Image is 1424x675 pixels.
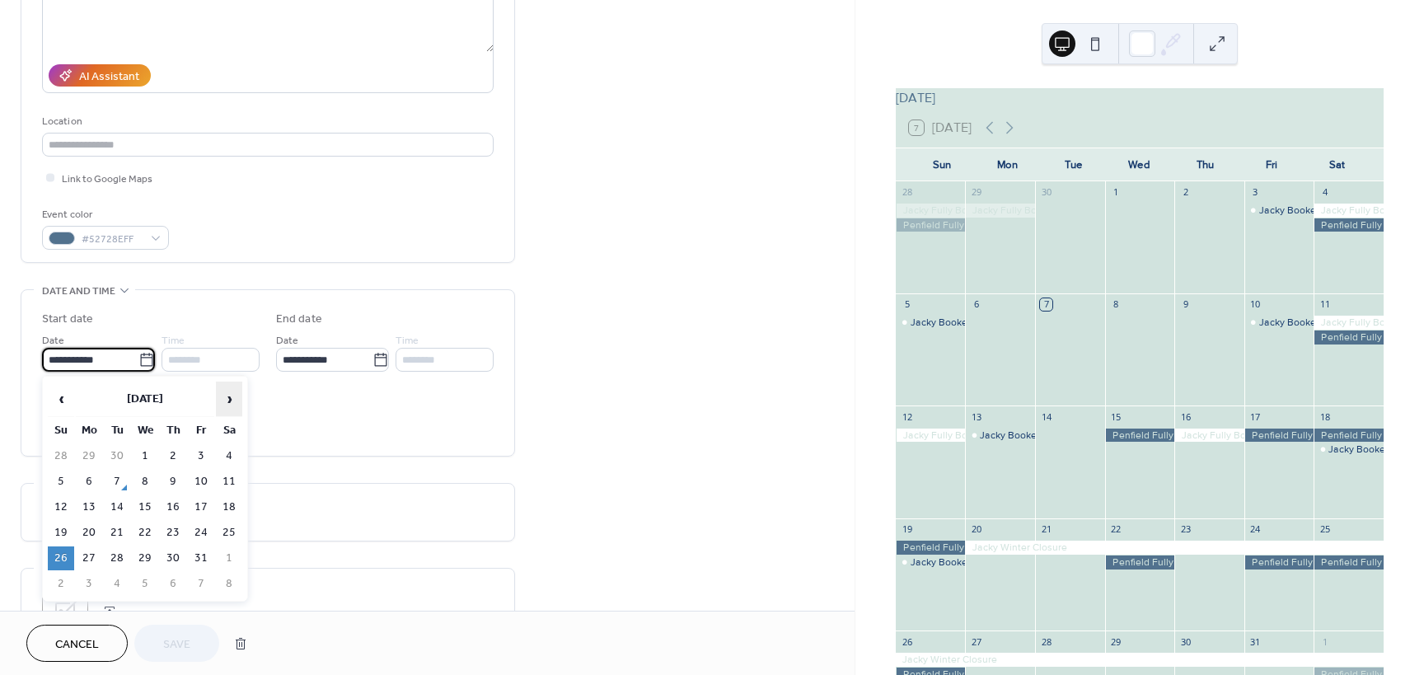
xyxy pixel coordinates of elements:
td: 6 [160,572,186,596]
td: 13 [76,495,102,519]
div: Penfield Fully Booked [896,541,966,555]
span: › [217,382,241,415]
td: 3 [188,444,214,468]
div: Penfield Fully Booked [1314,555,1384,570]
div: Event color [42,206,166,223]
td: 27 [76,546,102,570]
div: 1 [1110,186,1122,199]
div: [DATE] [896,88,1384,108]
div: Penfield Fully Booked [1105,555,1175,570]
div: Jacky Fully Booked [1314,204,1384,218]
td: 7 [188,572,214,596]
td: 17 [188,495,214,519]
div: Jacky Booked AM [911,555,991,570]
div: Penfield Fully Booked [1314,218,1384,232]
div: Sun [909,148,975,181]
div: Penfield Fully Booked [1244,555,1314,570]
div: Jacky Booked PM [1259,316,1339,330]
div: 25 [1319,523,1331,536]
td: 28 [48,444,74,468]
div: 20 [970,523,982,536]
div: Jacky Booked AM [911,316,991,330]
div: 30 [1179,635,1192,648]
div: 2 [1179,186,1192,199]
div: 22 [1110,523,1122,536]
th: [DATE] [76,382,214,417]
td: 5 [48,470,74,494]
button: AI Assistant [49,64,151,87]
div: Wed [1107,148,1173,181]
td: 6 [76,470,102,494]
div: Jacky Booked PM [1314,443,1384,457]
div: Start date [42,311,93,328]
div: Mon [975,148,1041,181]
td: 10 [188,470,214,494]
td: 30 [104,444,130,468]
div: Thu [1173,148,1239,181]
div: 26 [901,635,913,648]
div: Fri [1239,148,1305,181]
th: Mo [76,419,102,443]
td: 9 [160,470,186,494]
div: Jacky Booked PM [1328,443,1408,457]
td: 1 [132,444,158,468]
span: Link to Google Maps [62,171,152,188]
div: Penfield Fully Booked [1244,429,1314,443]
div: 4 [1319,186,1331,199]
div: 21 [1040,523,1052,536]
td: 29 [76,444,102,468]
td: 24 [188,521,214,545]
div: 9 [1179,298,1192,311]
div: 29 [1110,635,1122,648]
div: Tue [1041,148,1107,181]
div: Jacky Booked PM [980,429,1060,443]
th: Tu [104,419,130,443]
div: 27 [970,635,982,648]
div: 1 [1319,635,1331,648]
td: 22 [132,521,158,545]
div: 18 [1319,410,1331,423]
td: 28 [104,546,130,570]
div: Location [42,113,490,130]
td: 8 [132,470,158,494]
div: Jacky Winter Closure [965,541,1384,555]
td: 7 [104,470,130,494]
td: 2 [160,444,186,468]
div: 15 [1110,410,1122,423]
div: Jacky Winter Closure [896,653,1384,667]
button: Cancel [26,625,128,662]
div: 24 [1249,523,1262,536]
div: Jacky Booked PM [965,429,1035,443]
div: Penfield Fully Booked [1314,429,1384,443]
div: 17 [1249,410,1262,423]
th: Su [48,419,74,443]
th: Fr [188,419,214,443]
td: 8 [216,572,242,596]
div: 11 [1319,298,1331,311]
td: 1 [216,546,242,570]
div: 5 [901,298,913,311]
div: 30 [1040,186,1052,199]
div: Jacky Booked AM [896,555,966,570]
div: 7 [1040,298,1052,311]
div: Jacky Fully Booked [965,204,1035,218]
div: 6 [970,298,982,311]
div: Jacky Fully Booked [896,429,966,443]
span: Date [276,332,298,349]
span: Cancel [55,636,99,654]
td: 2 [48,572,74,596]
td: 3 [76,572,102,596]
div: 28 [1040,635,1052,648]
td: 4 [104,572,130,596]
td: 29 [132,546,158,570]
div: 14 [1040,410,1052,423]
div: Sat [1305,148,1370,181]
div: 29 [970,186,982,199]
td: 25 [216,521,242,545]
div: 23 [1179,523,1192,536]
td: 31 [188,546,214,570]
td: 5 [132,572,158,596]
span: ‹ [49,382,73,415]
div: Jacky Booked PM [1244,316,1314,330]
span: Date [42,332,64,349]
